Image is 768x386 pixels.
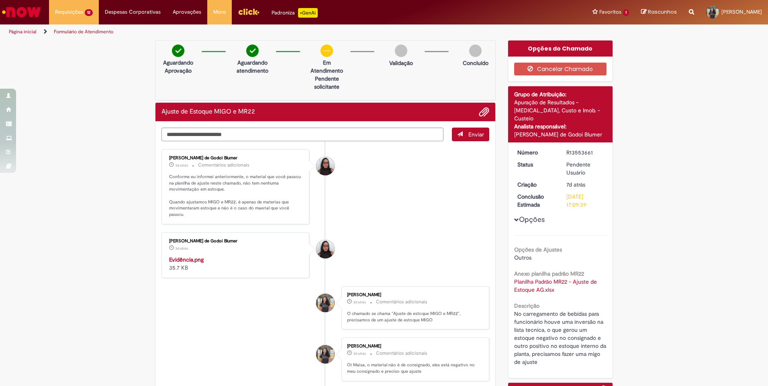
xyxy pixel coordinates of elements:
div: [PERSON_NAME] de Godoi Blumer [169,156,303,160]
div: Taynara Mota De Oliveira [316,294,335,312]
p: Validação [389,59,413,67]
img: img-circle-grey.png [395,45,407,57]
span: Aprovações [173,8,201,16]
img: click_logo_yellow_360x200.png [238,6,259,18]
div: Grupo de Atribuição: [514,90,607,98]
textarea: Digite sua mensagem aqui... [161,128,443,141]
small: Comentários adicionais [376,350,427,357]
time: 26/09/2025 14:24:00 [175,246,188,251]
img: ServiceNow [1,4,42,20]
div: Opções do Chamado [508,41,613,57]
span: Favoritos [599,8,621,16]
div: [PERSON_NAME] [347,344,481,349]
img: check-circle-green.png [246,45,259,57]
dt: Conclusão Estimada [511,193,561,209]
time: 26/09/2025 14:01:48 [353,300,366,305]
div: [PERSON_NAME] de Godoi Blumer [514,130,607,138]
a: Download de Planilha Padrão MR22 - Ajuste de Estoque AG.xlsx [514,278,598,293]
div: Maisa Franco De Godoi Blumer [316,240,335,258]
p: Aguardando atendimento [233,59,272,75]
span: 3d atrás [175,246,188,251]
p: O chamado se chama "Ajuste de estoque MIGO e MR22", precisamos de um ajuste de estoque MIGO [347,311,481,323]
p: Concluído [463,59,488,67]
span: 12 [85,9,93,16]
span: Requisições [55,8,83,16]
small: Comentários adicionais [376,299,427,305]
div: R13553661 [566,148,604,156]
span: Outros [514,254,531,261]
img: circle-minus.png [321,45,333,57]
span: More [213,8,226,16]
span: Rascunhos [648,8,677,16]
a: Página inicial [9,28,37,35]
p: Aguardando Aprovação [159,59,198,75]
span: No carregamento de bebidas para funcionário houve uma inversão na lista tecnica, o que gerou um e... [514,310,608,366]
h2: Ajuste de Estoque MIGO e MR22 Histórico de tíquete [161,108,255,116]
time: 22/09/2025 08:44:42 [566,181,585,188]
p: Pendente solicitante [307,75,346,91]
div: 35.7 KB [169,256,303,272]
b: Anexo planilha padrão MR22 [514,270,584,277]
p: Conforme eu informei anteriormente, o material que você passou na planilha de ajuste neste chamad... [169,174,303,218]
time: 26/09/2025 14:01:02 [353,351,366,356]
span: 3d atrás [175,163,188,168]
dt: Criação [511,181,561,189]
img: img-circle-grey.png [469,45,482,57]
div: [PERSON_NAME] [347,293,481,297]
time: 26/09/2025 14:26:43 [175,163,188,168]
img: check-circle-green.png [172,45,184,57]
div: [DATE] 17:09:39 [566,193,604,209]
b: Opções de Ajustes [514,246,562,253]
b: Descrição [514,302,539,309]
a: Rascunhos [641,8,677,16]
small: Comentários adicionais [198,162,249,169]
dt: Status [511,160,561,169]
div: Maisa Franco De Godoi Blumer [316,157,335,175]
div: Taynara Mota De Oliveira [316,345,335,364]
p: Oi Maisa, o material não é de consignado, eles está negativo no meu consignado e preciso que ajuste [347,362,481,374]
span: 3d atrás [353,300,366,305]
span: 1 [623,9,629,16]
span: [PERSON_NAME] [721,8,762,15]
div: 22/09/2025 08:44:42 [566,181,604,189]
span: Despesas Corporativas [105,8,161,16]
dt: Número [511,148,561,156]
button: Cancelar Chamado [514,63,607,75]
div: Padroniza [272,8,318,18]
div: Pendente Usuário [566,160,604,177]
div: Apuração de Resultados - [MEDICAL_DATA], Custo e Imob. - Custeio [514,98,607,122]
span: 3d atrás [353,351,366,356]
ul: Trilhas de página [6,24,506,39]
span: Enviar [468,131,484,138]
p: +GenAi [298,8,318,18]
div: [PERSON_NAME] de Godoi Blumer [169,239,303,244]
button: Enviar [452,128,489,141]
a: Formulário de Atendimento [54,28,113,35]
button: Adicionar anexos [479,107,489,117]
a: Evidência.png [169,256,204,263]
span: 7d atrás [566,181,585,188]
p: Em Atendimento [307,59,346,75]
div: Analista responsável: [514,122,607,130]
